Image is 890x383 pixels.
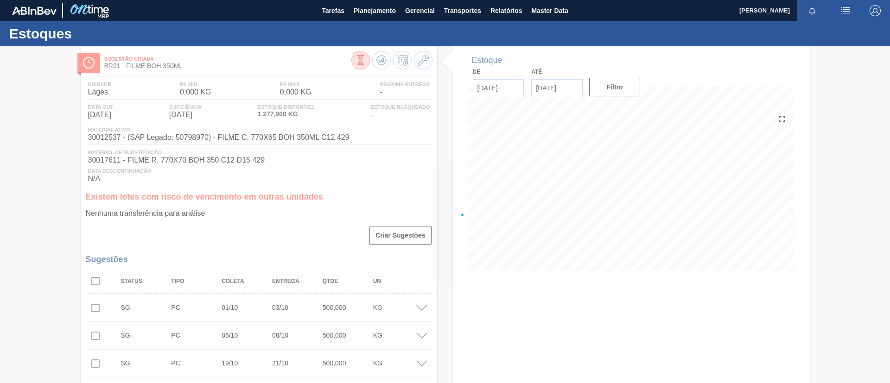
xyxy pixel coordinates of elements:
button: Notificações [797,4,827,17]
span: Planejamento [354,5,396,16]
span: Master Data [531,5,568,16]
img: userActions [840,5,851,16]
h1: Estoques [9,28,174,39]
span: Tarefas [322,5,344,16]
span: Relatórios [490,5,522,16]
img: TNhmsLtSVTkK8tSr43FrP2fwEKptu5GPRR3wAAAABJRU5ErkJggg== [12,6,57,15]
img: Logout [870,5,881,16]
span: Gerencial [405,5,435,16]
span: Transportes [444,5,481,16]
